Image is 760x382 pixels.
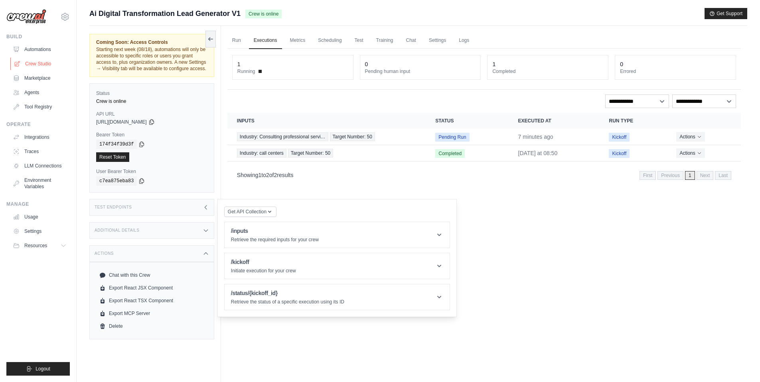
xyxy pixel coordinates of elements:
a: Chat [401,32,421,49]
span: Starting next week (08/18), automations will only be accessible to specific roles or users you gr... [96,47,206,71]
a: Scheduling [313,32,346,49]
dt: Errored [620,68,731,75]
th: Status [426,113,508,129]
a: Agents [10,86,70,99]
p: Initiate execution for your crew [231,268,296,274]
h1: /kickoff [231,258,296,266]
a: Chat with this Crew [96,269,207,282]
a: Metrics [285,32,310,49]
span: First [640,171,656,180]
button: Resources [10,239,70,252]
p: Showing to of results [237,171,294,179]
div: 0 [620,60,623,68]
span: Completed [435,149,465,158]
span: Target Number: 50 [288,149,333,158]
button: Actions for execution [676,148,705,158]
a: Export MCP Server [96,307,207,320]
a: Export React JSX Component [96,282,207,294]
a: Tool Registry [10,100,70,113]
h1: /status/{kickoff_id} [231,289,344,297]
a: Crew Studio [10,57,71,70]
dt: Pending human input [365,68,476,75]
span: Get API Collection [228,209,266,215]
time: August 15, 2025 at 09:31 CEST [518,134,553,140]
span: 2 [266,172,269,178]
div: Operate [6,121,70,128]
a: Settings [424,32,451,49]
button: Get Support [705,8,747,19]
span: Resources [24,242,47,249]
p: Retrieve the required inputs for your crew [231,236,319,243]
span: Ai Digital Transformation Lead Generator V1 [89,8,241,19]
nav: Pagination [640,171,731,180]
a: Automations [10,43,70,56]
span: Industry: call centers [237,149,286,158]
time: August 12, 2025 at 08:50 CEST [518,150,558,156]
nav: Pagination [227,165,741,185]
h3: Actions [95,251,114,256]
span: Crew is online [245,10,282,18]
a: Integrations [10,131,70,144]
button: Actions for execution [676,132,705,142]
a: Delete [96,320,207,333]
a: Export React TSX Component [96,294,207,307]
a: View execution details for Industry [237,149,416,158]
span: Kickoff [609,149,630,158]
code: c7ea875eba83 [96,176,137,186]
span: Next [697,171,714,180]
a: LLM Connections [10,159,70,172]
span: 2 [274,172,277,178]
code: 174f34f39d3f [96,140,137,149]
span: [URL][DOMAIN_NAME] [96,119,147,125]
a: Run [227,32,246,49]
a: Traces [10,145,70,158]
a: Executions [249,32,282,49]
h3: Additional Details [95,228,139,233]
a: Marketplace [10,72,70,85]
label: API URL [96,111,207,117]
span: Logout [36,366,50,372]
span: Pending Run [435,133,469,142]
a: Training [371,32,398,49]
div: 1 [237,60,241,68]
a: View execution details for Industry [237,132,416,141]
th: Run Type [599,113,667,129]
span: Industry: Consulting professional servi… [237,132,328,141]
div: Build [6,33,70,40]
h1: /inputs [231,227,319,235]
span: Target Number: 50 [330,132,375,141]
a: Test [350,32,368,49]
dt: Completed [492,68,603,75]
img: Logo [6,9,46,24]
p: Retrieve the status of a specific execution using its ID [231,299,344,305]
label: User Bearer Token [96,168,207,175]
th: Executed at [509,113,600,129]
div: 1 [492,60,495,68]
a: Reset Token [96,152,129,162]
a: Usage [10,211,70,223]
a: Settings [10,225,70,238]
span: Running [237,68,255,75]
span: Kickoff [609,133,630,142]
section: Crew executions table [227,113,741,185]
a: Logs [454,32,474,49]
label: Status [96,90,207,96]
th: Inputs [227,113,426,129]
label: Bearer Token [96,132,207,138]
div: Crew is online [96,98,207,104]
div: 0 [365,60,368,68]
span: Coming Soon: Access Controls [96,39,207,45]
h3: Test Endpoints [95,205,132,210]
button: Logout [6,362,70,376]
span: Last [715,171,731,180]
a: Environment Variables [10,174,70,193]
div: Manage [6,201,70,207]
span: 1 [685,171,695,180]
span: 1 [259,172,262,178]
span: Previous [657,171,683,180]
button: Get API Collection [224,207,276,217]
